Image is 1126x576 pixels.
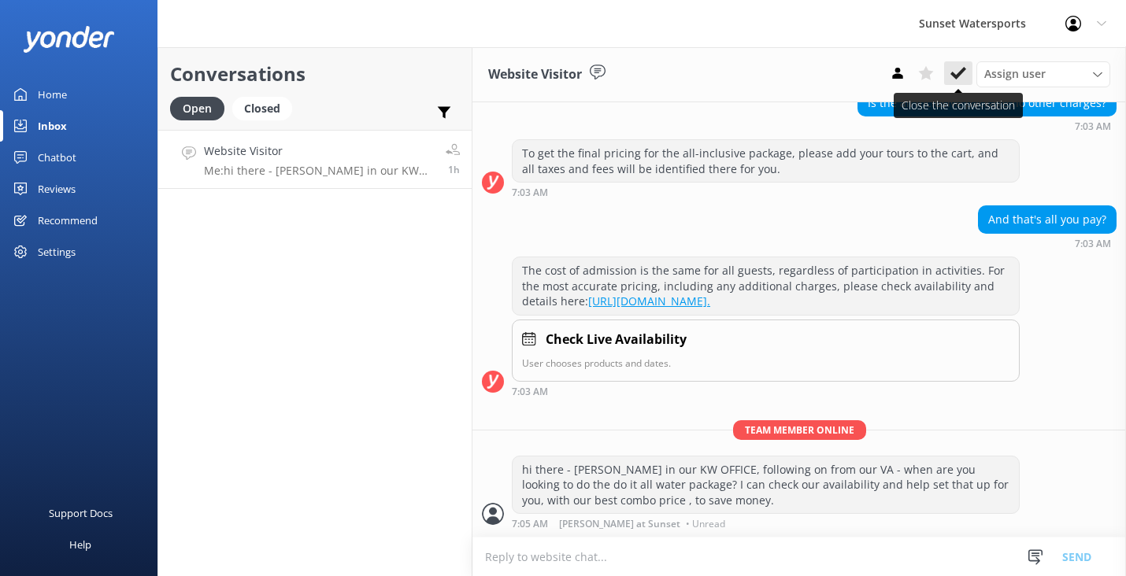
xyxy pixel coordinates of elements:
[857,120,1117,131] div: 07:03pm 11-Aug-2025 (UTC -05:00) America/Cancun
[488,65,582,85] h3: Website Visitor
[686,519,725,529] span: • Unread
[204,142,434,160] h4: Website Visitor
[170,97,224,120] div: Open
[978,238,1117,249] div: 07:03pm 11-Aug-2025 (UTC -05:00) America/Cancun
[512,188,548,198] strong: 7:03 AM
[170,59,460,89] h2: Conversations
[158,130,472,189] a: Website VisitorMe:hi there - [PERSON_NAME] in our KW OFFICE, following on from our VA - when are ...
[512,519,548,529] strong: 7:05 AM
[976,61,1110,87] div: Assign User
[513,257,1019,315] div: The cost of admission is the same for all guests, regardless of participation in activities. For ...
[49,497,113,529] div: Support Docs
[858,90,1116,116] div: Is the all inclusive package no other charges?
[559,519,680,529] span: [PERSON_NAME] at Sunset
[522,356,1009,371] p: User chooses products and dates.
[513,140,1019,182] div: To get the final pricing for the all-inclusive package, please add your tours to the cart, and al...
[733,420,866,440] span: Team member online
[24,26,114,52] img: yonder-white-logo.png
[170,99,232,116] a: Open
[588,294,710,308] a: [URL][DOMAIN_NAME].
[38,236,76,268] div: Settings
[546,330,687,350] h4: Check Live Availability
[38,79,67,110] div: Home
[38,205,98,236] div: Recommend
[512,386,1020,397] div: 07:03pm 11-Aug-2025 (UTC -05:00) America/Cancun
[232,97,292,120] div: Closed
[38,110,67,142] div: Inbox
[512,387,548,397] strong: 7:03 AM
[448,163,460,176] span: 07:05pm 11-Aug-2025 (UTC -05:00) America/Cancun
[1075,239,1111,249] strong: 7:03 AM
[512,186,1020,198] div: 07:03pm 11-Aug-2025 (UTC -05:00) America/Cancun
[38,142,76,173] div: Chatbot
[513,456,1019,514] div: hi there - [PERSON_NAME] in our KW OFFICE, following on from our VA - when are you looking to do ...
[984,65,1046,83] span: Assign user
[1075,122,1111,131] strong: 7:03 AM
[232,99,300,116] a: Closed
[204,164,434,178] p: Me: hi there - [PERSON_NAME] in our KW OFFICE, following on from our VA - when are you looking to...
[69,529,91,560] div: Help
[38,173,76,205] div: Reviews
[512,518,1020,529] div: 07:05pm 11-Aug-2025 (UTC -05:00) America/Cancun
[979,206,1116,233] div: And that's all you pay?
